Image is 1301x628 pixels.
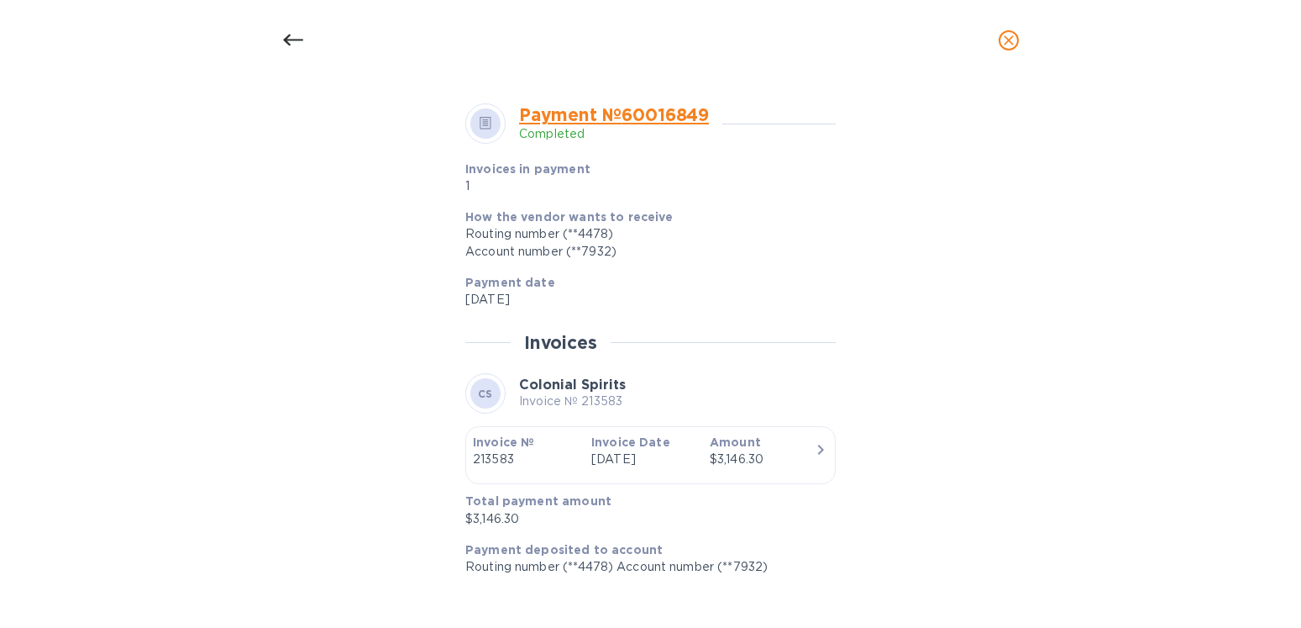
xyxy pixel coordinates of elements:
[465,210,674,224] b: How the vendor wants to receive
[710,451,815,468] div: $3,146.30
[465,225,822,243] div: Routing number (**4478)
[519,393,626,410] p: Invoice № 213583
[989,20,1029,61] button: close
[473,451,578,468] p: 213583
[478,388,493,400] b: CS
[591,451,696,468] p: [DATE]
[465,558,822,576] p: Routing number (**4478) Account number (**7932)
[473,435,534,449] b: Invoice №
[519,104,709,125] a: Payment № 60016849
[519,125,709,143] p: Completed
[465,243,822,261] div: Account number (**7932)
[465,543,663,557] b: Payment deposited to account
[465,510,822,528] p: $3,146.30
[465,426,836,484] button: Invoice №213583Invoice Date[DATE]Amount$3,146.30
[465,494,611,508] b: Total payment amount
[591,435,670,449] b: Invoice Date
[465,177,703,195] p: 1
[465,291,822,309] p: [DATE]
[465,276,555,289] b: Payment date
[465,162,590,176] b: Invoices in payment
[519,377,626,393] b: Colonial Spirits
[710,435,761,449] b: Amount
[524,332,597,353] h2: Invoices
